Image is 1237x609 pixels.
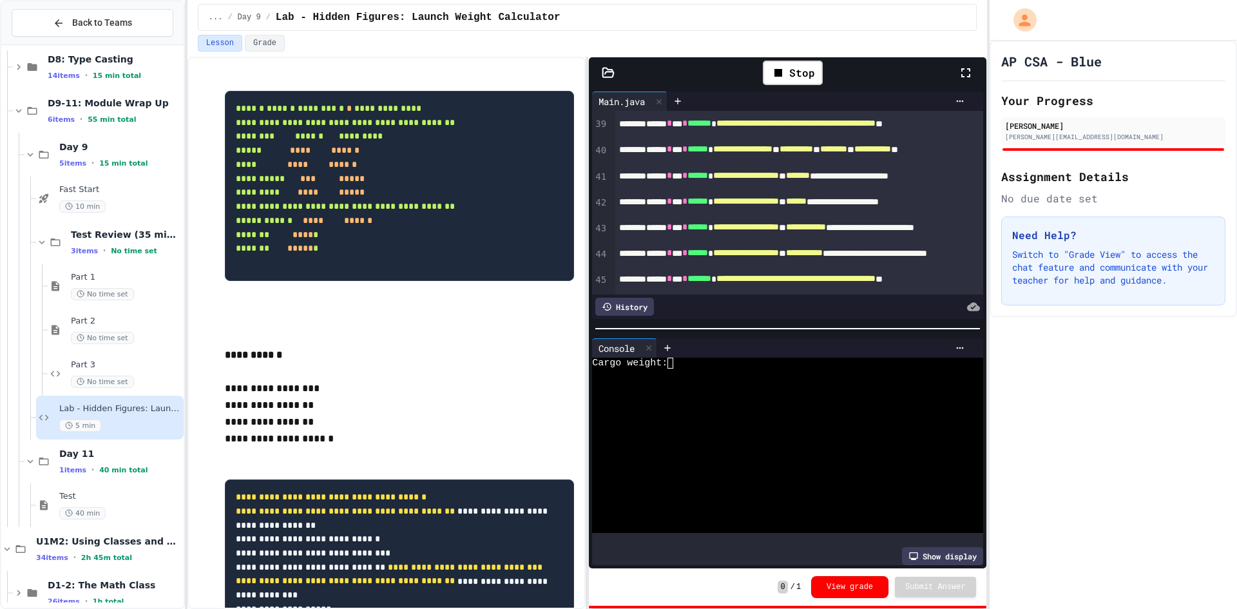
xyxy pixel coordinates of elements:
span: 3 items [71,247,98,255]
span: 1 [796,582,801,592]
span: • [85,70,88,81]
div: History [595,298,654,316]
div: Console [592,338,657,358]
span: • [80,114,82,124]
span: Part 3 [71,360,181,371]
button: Back to Teams [12,9,173,37]
div: 43 [592,222,608,248]
span: • [91,465,94,475]
h1: AP CSA - Blue [1001,52,1102,70]
div: Stop [763,61,823,85]
span: / [227,12,232,23]
div: 40 [592,144,608,171]
button: View grade [811,576,888,598]
span: • [91,158,94,168]
span: 55 min total [88,115,136,124]
h3: Need Help? [1012,227,1214,243]
div: 42 [592,197,608,222]
span: 26 items [48,597,80,606]
button: Grade [245,35,285,52]
span: U1M2: Using Classes and Objects [36,536,181,547]
span: • [85,596,88,606]
span: 2h 45m total [81,554,132,562]
span: 10 min [59,200,106,213]
span: 40 min total [99,466,148,474]
span: 15 min total [93,72,141,80]
span: ... [209,12,223,23]
span: Lab - Hidden Figures: Launch Weight Calculator [59,403,181,414]
div: Show display [902,547,983,565]
span: Day 9 [238,12,261,23]
span: Submit Answer [905,582,966,592]
div: No due date set [1001,191,1225,206]
span: Day 11 [59,448,181,459]
span: No time set [111,247,157,255]
button: Submit Answer [895,577,976,597]
span: • [103,246,106,256]
span: Back to Teams [72,16,132,30]
span: No time set [71,332,134,344]
h2: Assignment Details [1001,168,1225,186]
span: No time set [71,376,134,388]
span: D8: Type Casting [48,53,181,65]
span: 34 items [36,554,68,562]
div: 45 [592,274,608,300]
span: No time set [71,288,134,300]
div: Console [592,342,641,355]
span: / [266,12,271,23]
span: Day 9 [59,141,181,153]
h2: Your Progress [1001,92,1225,110]
span: 15 min total [99,159,148,168]
span: Test Review (35 mins) [71,229,181,240]
span: Cargo weight: [592,358,667,369]
div: My Account [1000,5,1040,35]
span: 14 items [48,72,80,80]
span: 5 min [59,420,101,432]
span: • [73,552,76,563]
span: 5 items [59,159,86,168]
div: [PERSON_NAME] [1005,120,1222,131]
div: Main.java [592,95,651,108]
p: Switch to "Grade View" to access the chat feature and communicate with your teacher for help and ... [1012,248,1214,287]
span: 0 [778,581,787,594]
span: D9-11: Module Wrap Up [48,97,181,109]
span: 1 items [59,466,86,474]
span: 1h total [93,597,124,606]
span: / [791,582,795,592]
span: Lab - Hidden Figures: Launch Weight Calculator [276,10,561,25]
span: Part 1 [71,272,181,283]
span: Test [59,491,181,502]
span: Fast Start [59,184,181,195]
div: 41 [592,171,608,197]
span: D1-2: The Math Class [48,579,181,591]
span: Part 2 [71,316,181,327]
span: 40 min [59,507,106,519]
span: 6 items [48,115,75,124]
div: 44 [592,248,608,274]
button: Lesson [198,35,242,52]
div: 39 [592,118,608,144]
div: Main.java [592,92,667,111]
div: [PERSON_NAME][EMAIL_ADDRESS][DOMAIN_NAME] [1005,132,1222,142]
